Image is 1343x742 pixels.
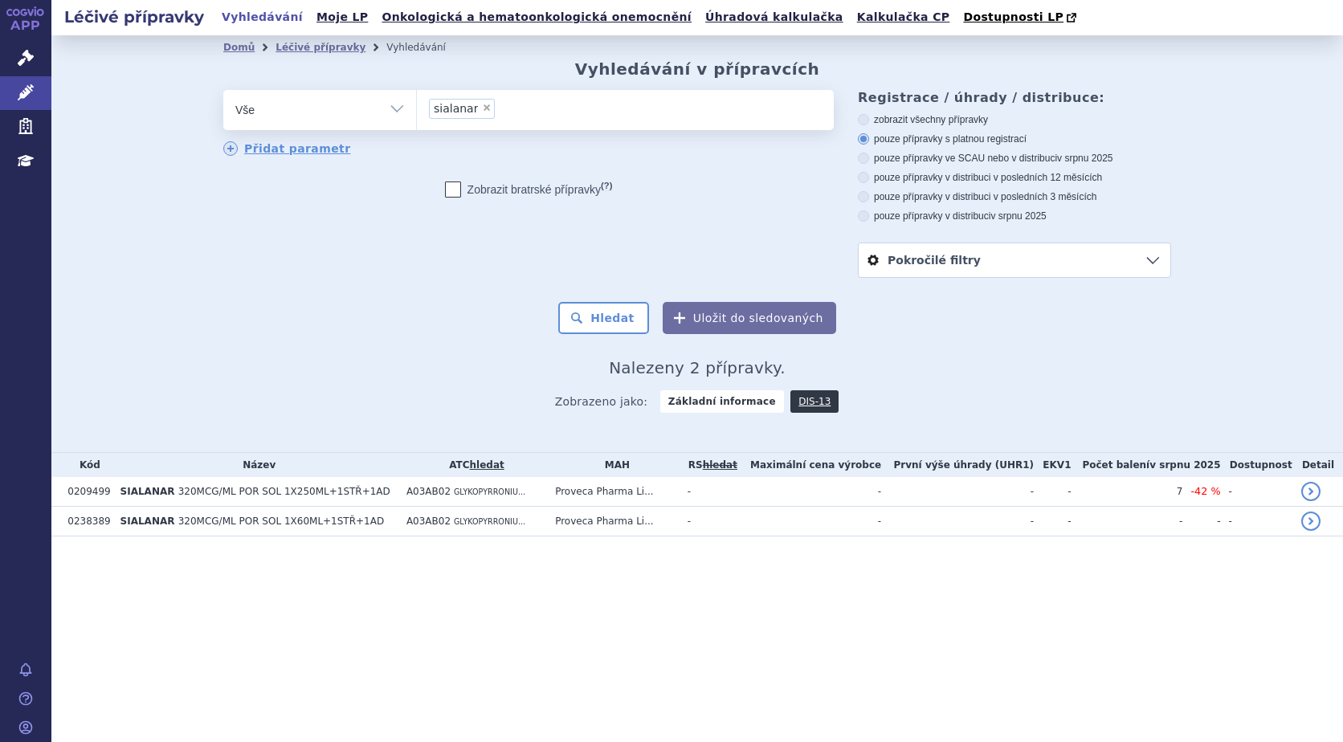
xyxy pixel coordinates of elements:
[1221,507,1293,536] td: -
[1034,477,1071,507] td: -
[445,181,613,198] label: Zobrazit bratrské přípravky
[1072,507,1183,536] td: -
[120,516,175,527] span: SIALANAR
[1293,453,1343,477] th: Detail
[112,453,398,477] th: Název
[601,181,612,191] abbr: (?)
[958,6,1084,29] a: Dostupnosti LP
[1301,512,1321,531] a: detail
[609,358,786,377] span: Nalezeny 2 přípravky.
[223,141,351,156] a: Přidat parametr
[558,302,649,334] button: Hledat
[386,35,467,59] li: Vyhledávání
[454,517,525,526] span: GLYKOPYRRONIU...
[1057,153,1112,164] span: v srpnu 2025
[663,302,836,334] button: Uložit do sledovaných
[738,453,881,477] th: Maximální cena výrobce
[178,486,390,497] span: 320MCG/ML POR SOL 1X250ML+1STŘ+1AD
[406,516,451,527] span: A03AB02
[575,59,820,79] h2: Vyhledávání v přípravcích
[59,477,112,507] td: 0209499
[51,6,217,28] h2: Léčivé přípravky
[217,6,308,28] a: Vyhledávání
[858,210,1171,222] label: pouze přípravky v distribuci
[1072,477,1183,507] td: 7
[454,487,525,496] span: GLYKOPYRRONIU...
[881,453,1034,477] th: První výše úhrady (UHR1)
[858,90,1171,105] h3: Registrace / úhrady / distribuce:
[881,507,1034,536] td: -
[1034,507,1071,536] td: -
[120,486,175,497] span: SIALANAR
[738,477,881,507] td: -
[555,390,648,413] span: Zobrazeno jako:
[547,453,680,477] th: MAH
[680,453,738,477] th: RS
[482,103,492,112] span: ×
[276,42,365,53] a: Léčivé přípravky
[1182,507,1220,536] td: -
[547,477,680,507] td: Proveca Pharma Li...
[1301,482,1321,501] a: detail
[858,190,1171,203] label: pouze přípravky v distribuci v posledních 3 měsících
[59,507,112,536] td: 0238389
[963,10,1063,23] span: Dostupnosti LP
[858,152,1171,165] label: pouze přípravky ve SCAU nebo v distribuci
[178,516,385,527] span: 320MCG/ML POR SOL 1X60ML+1STŘ+1AD
[858,113,1171,126] label: zobrazit všechny přípravky
[703,459,737,471] del: hledat
[406,486,451,497] span: A03AB02
[703,459,737,471] a: vyhledávání neobsahuje žádnou platnou referenční skupinu
[680,477,738,507] td: -
[398,453,547,477] th: ATC
[59,453,112,477] th: Kód
[1221,453,1293,477] th: Dostupnost
[660,390,784,413] strong: Základní informace
[223,42,255,53] a: Domů
[990,210,1046,222] span: v srpnu 2025
[790,390,839,413] a: DIS-13
[858,171,1171,184] label: pouze přípravky v distribuci v posledních 12 měsících
[858,132,1171,145] label: pouze přípravky s platnou registrací
[852,6,955,28] a: Kalkulačka CP
[470,459,504,471] a: hledat
[859,243,1170,277] a: Pokročilé filtry
[1190,485,1220,497] span: -42 %
[312,6,373,28] a: Moje LP
[434,103,478,114] span: sialanar
[680,507,738,536] td: -
[738,507,881,536] td: -
[547,507,680,536] td: Proveca Pharma Li...
[700,6,848,28] a: Úhradová kalkulačka
[377,6,696,28] a: Onkologická a hematoonkologická onemocnění
[1149,459,1220,471] span: v srpnu 2025
[1221,477,1293,507] td: -
[881,477,1034,507] td: -
[1034,453,1071,477] th: EKV1
[500,98,508,118] input: sialanar
[1072,453,1221,477] th: Počet balení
